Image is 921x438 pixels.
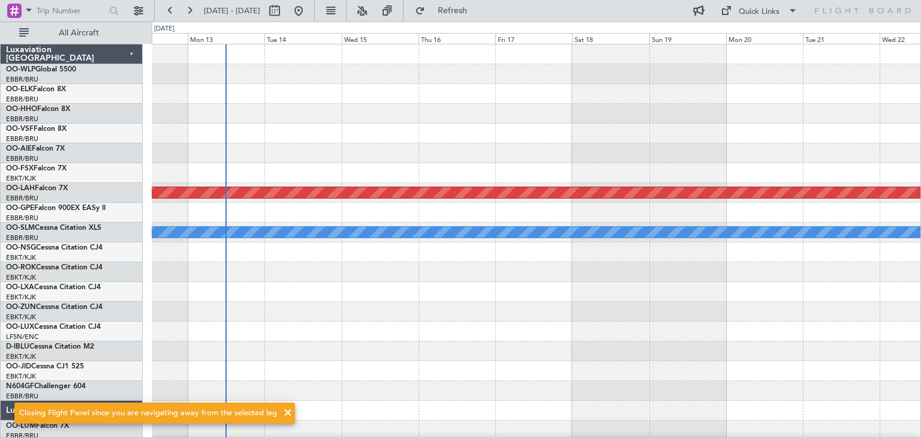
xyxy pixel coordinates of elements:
[6,293,36,302] a: EBKT/KJK
[6,86,33,93] span: OO-ELK
[6,224,101,232] a: OO-SLMCessna Citation XLS
[342,33,419,44] div: Wed 15
[419,33,495,44] div: Thu 16
[6,284,34,291] span: OO-LXA
[572,33,649,44] div: Sat 18
[6,264,103,271] a: OO-ROKCessna Citation CJ4
[6,205,106,212] a: OO-GPEFalcon 900EX EASy II
[6,304,36,311] span: OO-ZUN
[6,214,38,223] a: EBBR/BRU
[6,372,36,381] a: EBKT/KJK
[6,174,36,183] a: EBKT/KJK
[6,115,38,124] a: EBBR/BRU
[6,125,67,133] a: OO-VSFFalcon 8X
[6,66,35,73] span: OO-WLP
[6,383,86,390] a: N604GFChallenger 604
[6,363,84,370] a: OO-JIDCessna CJ1 525
[6,233,38,242] a: EBBR/BRU
[6,253,36,262] a: EBKT/KJK
[6,106,70,113] a: OO-HHOFalcon 8X
[649,33,726,44] div: Sun 19
[6,323,101,331] a: OO-LUXCessna Citation CJ4
[13,23,130,43] button: All Aircraft
[6,95,38,104] a: EBBR/BRU
[31,29,127,37] span: All Aircraft
[6,343,94,350] a: D-IBLUCessna Citation M2
[6,363,31,370] span: OO-JID
[204,5,260,16] span: [DATE] - [DATE]
[6,165,34,172] span: OO-FSX
[6,106,37,113] span: OO-HHO
[6,383,34,390] span: N604GF
[6,284,101,291] a: OO-LXACessna Citation CJ4
[154,24,174,34] div: [DATE]
[6,194,38,203] a: EBBR/BRU
[6,185,68,192] a: OO-LAHFalcon 7X
[6,244,103,251] a: OO-NSGCessna Citation CJ4
[6,145,32,152] span: OO-AIE
[6,323,34,331] span: OO-LUX
[6,86,66,93] a: OO-ELKFalcon 8X
[410,1,481,20] button: Refresh
[6,75,38,84] a: EBBR/BRU
[715,1,803,20] button: Quick Links
[6,273,36,282] a: EBKT/KJK
[726,33,803,44] div: Mon 20
[739,6,779,18] div: Quick Links
[6,205,34,212] span: OO-GPE
[428,7,478,15] span: Refresh
[6,264,36,271] span: OO-ROK
[6,185,35,192] span: OO-LAH
[803,33,880,44] div: Tue 21
[495,33,572,44] div: Fri 17
[188,33,264,44] div: Mon 13
[6,332,39,341] a: LFSN/ENC
[6,313,36,322] a: EBKT/KJK
[37,2,106,20] input: Trip Number
[6,145,65,152] a: OO-AIEFalcon 7X
[6,66,76,73] a: OO-WLPGlobal 5500
[6,343,29,350] span: D-IBLU
[6,165,67,172] a: OO-FSXFalcon 7X
[6,352,36,361] a: EBKT/KJK
[6,224,35,232] span: OO-SLM
[6,304,103,311] a: OO-ZUNCessna Citation CJ4
[19,407,277,419] div: Closing Flight Panel since you are navigating away from the selected leg
[6,154,38,163] a: EBBR/BRU
[6,134,38,143] a: EBBR/BRU
[6,125,34,133] span: OO-VSF
[264,33,341,44] div: Tue 14
[6,244,36,251] span: OO-NSG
